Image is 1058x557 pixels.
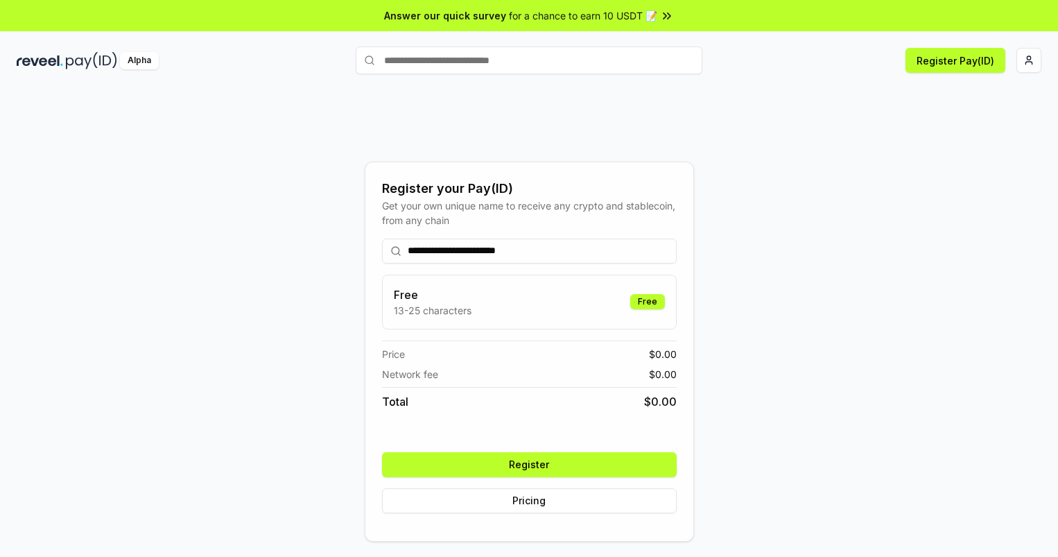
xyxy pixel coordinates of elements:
[17,52,63,69] img: reveel_dark
[382,198,677,228] div: Get your own unique name to receive any crypto and stablecoin, from any chain
[382,452,677,477] button: Register
[394,286,471,303] h3: Free
[120,52,159,69] div: Alpha
[382,488,677,513] button: Pricing
[382,393,408,410] span: Total
[644,393,677,410] span: $ 0.00
[384,8,506,23] span: Answer our quick survey
[905,48,1005,73] button: Register Pay(ID)
[382,367,438,382] span: Network fee
[649,347,677,361] span: $ 0.00
[509,8,657,23] span: for a chance to earn 10 USDT 📝
[649,367,677,382] span: $ 0.00
[382,179,677,198] div: Register your Pay(ID)
[66,52,117,69] img: pay_id
[394,303,471,318] p: 13-25 characters
[630,294,665,309] div: Free
[382,347,405,361] span: Price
